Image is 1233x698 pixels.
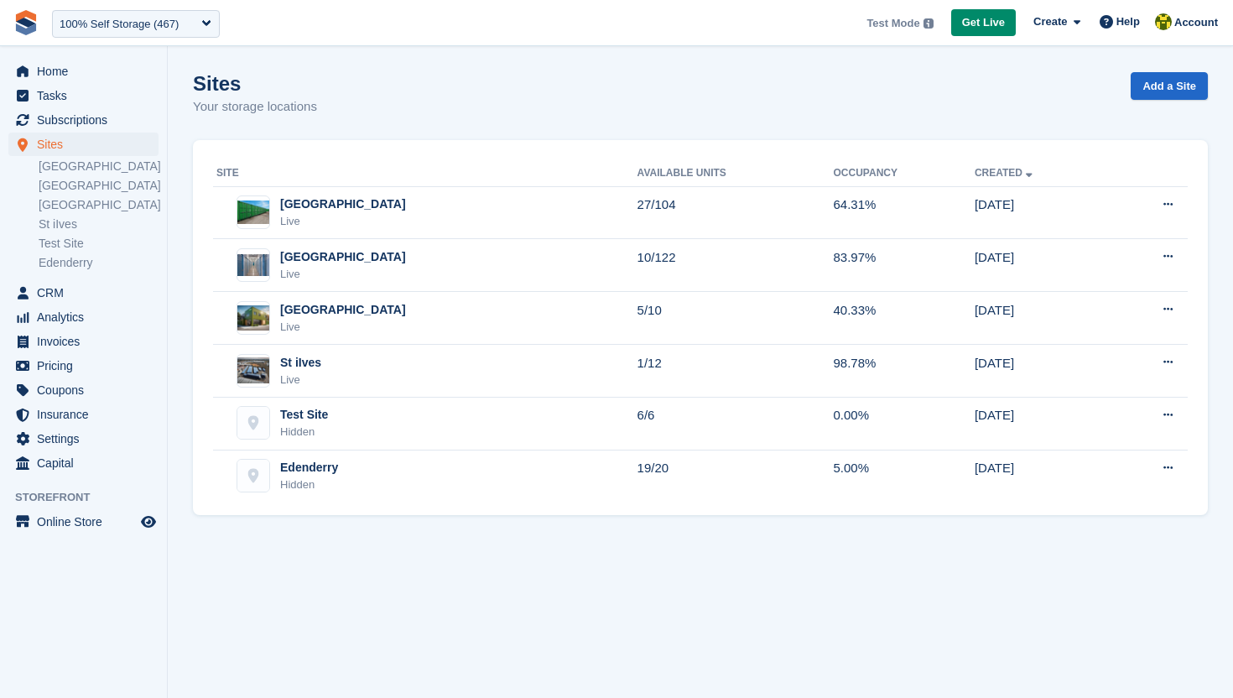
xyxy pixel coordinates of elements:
[13,10,39,35] img: stora-icon-8386f47178a22dfd0bd8f6a31ec36ba5ce8667c1dd55bd0f319d3a0aa187defe.svg
[8,451,159,475] a: menu
[975,186,1110,239] td: [DATE]
[237,305,269,330] img: Image of Richmond Main site
[280,372,321,388] div: Live
[834,239,975,292] td: 83.97%
[280,266,406,283] div: Live
[37,305,138,329] span: Analytics
[39,197,159,213] a: [GEOGRAPHIC_DATA]
[280,354,321,372] div: St iIves
[8,305,159,329] a: menu
[37,60,138,83] span: Home
[962,14,1005,31] span: Get Live
[637,160,834,187] th: Available Units
[8,108,159,132] a: menu
[237,201,269,225] img: Image of Nottingham site
[39,159,159,174] a: [GEOGRAPHIC_DATA]
[237,460,269,492] img: Edenderry site image placeholder
[8,510,159,534] a: menu
[834,160,975,187] th: Occupancy
[39,236,159,252] a: Test Site
[280,301,406,319] div: [GEOGRAPHIC_DATA]
[237,407,269,439] img: Test Site site image placeholder
[975,167,1036,179] a: Created
[1174,14,1218,31] span: Account
[8,133,159,156] a: menu
[280,424,328,440] div: Hidden
[8,403,159,426] a: menu
[8,354,159,378] a: menu
[637,186,834,239] td: 27/104
[280,195,406,213] div: [GEOGRAPHIC_DATA]
[834,186,975,239] td: 64.31%
[39,178,159,194] a: [GEOGRAPHIC_DATA]
[15,489,167,506] span: Storefront
[193,72,317,95] h1: Sites
[951,9,1016,37] a: Get Live
[37,108,138,132] span: Subscriptions
[8,84,159,107] a: menu
[37,84,138,107] span: Tasks
[975,450,1110,502] td: [DATE]
[834,397,975,450] td: 0.00%
[637,345,834,398] td: 1/12
[280,248,406,266] div: [GEOGRAPHIC_DATA]
[637,239,834,292] td: 10/122
[1155,13,1172,30] img: Rob Sweeney
[834,292,975,345] td: 40.33%
[37,281,138,305] span: CRM
[923,18,934,29] img: icon-info-grey-7440780725fd019a000dd9b08b2336e03edf1995a4989e88bcd33f0948082b44.svg
[37,354,138,378] span: Pricing
[8,378,159,402] a: menu
[37,330,138,353] span: Invoices
[37,451,138,475] span: Capital
[834,450,975,502] td: 5.00%
[213,160,637,187] th: Site
[37,427,138,451] span: Settings
[280,406,328,424] div: Test Site
[637,397,834,450] td: 6/6
[975,397,1110,450] td: [DATE]
[637,292,834,345] td: 5/10
[975,292,1110,345] td: [DATE]
[8,281,159,305] a: menu
[60,16,179,33] div: 100% Self Storage (467)
[8,60,159,83] a: menu
[39,255,159,271] a: Edenderry
[637,450,834,502] td: 19/20
[37,403,138,426] span: Insurance
[280,459,338,477] div: Edenderry
[866,15,919,32] span: Test Mode
[138,512,159,532] a: Preview store
[1131,72,1208,100] a: Add a Site
[237,357,269,383] img: Image of St iIves site
[1033,13,1067,30] span: Create
[237,254,269,276] img: Image of Leicester site
[8,330,159,353] a: menu
[1116,13,1140,30] span: Help
[280,319,406,336] div: Live
[37,133,138,156] span: Sites
[975,239,1110,292] td: [DATE]
[280,477,338,493] div: Hidden
[8,427,159,451] a: menu
[193,97,317,117] p: Your storage locations
[280,213,406,230] div: Live
[834,345,975,398] td: 98.78%
[39,216,159,232] a: St iIves
[37,510,138,534] span: Online Store
[975,345,1110,398] td: [DATE]
[37,378,138,402] span: Coupons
